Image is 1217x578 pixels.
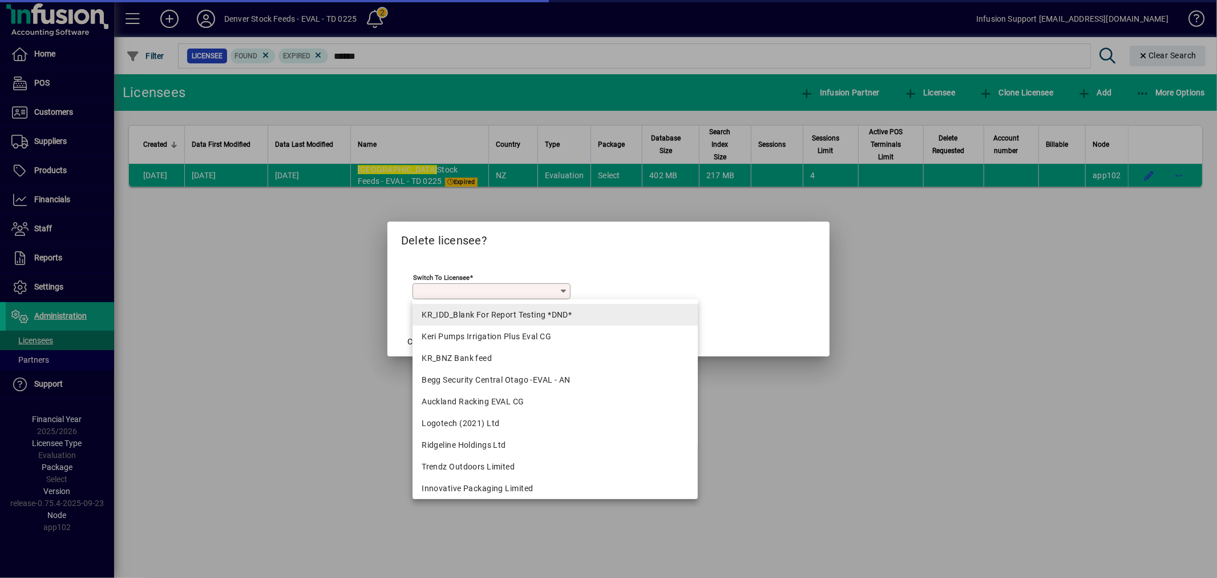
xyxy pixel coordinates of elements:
div: Innovative Packaging Limited [422,483,689,495]
div: Begg Security Central Otago -EVAL - AN [422,374,689,386]
button: Cancel [401,331,438,352]
div: Ridgeline Holdings Ltd [422,439,689,451]
mat-option: Trendz Outdoors Limited [413,456,698,477]
mat-option: Keri Pumps Irrigation Plus Eval CG [413,326,698,347]
div: KR_IDD_Blank For Report Testing *DND* [422,309,689,321]
mat-option: Ridgeline Holdings Ltd [413,434,698,456]
mat-option: KR_BNZ Bank feed [413,347,698,369]
mat-option: Innovative Packaging Limited [413,477,698,499]
div: Trendz Outdoors Limited [422,461,689,473]
div: Keri Pumps Irrigation Plus Eval CG [422,331,689,343]
mat-option: Begg Security Central Otago -EVAL - AN [413,369,698,391]
h2: Delete licensee? [387,222,830,255]
mat-option: Logotech (2021) Ltd [413,412,698,434]
span: Cancel [407,336,431,348]
mat-option: KR_IDD_Blank For Report Testing *DND* [413,304,698,326]
div: KR_BNZ Bank feed [422,352,689,364]
div: Logotech (2021) Ltd [422,418,689,430]
mat-option: Auckland Racking EVAL CG [413,391,698,412]
div: Auckland Racking EVAL CG [422,396,689,408]
mat-label: Switch to licensee [413,274,470,282]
